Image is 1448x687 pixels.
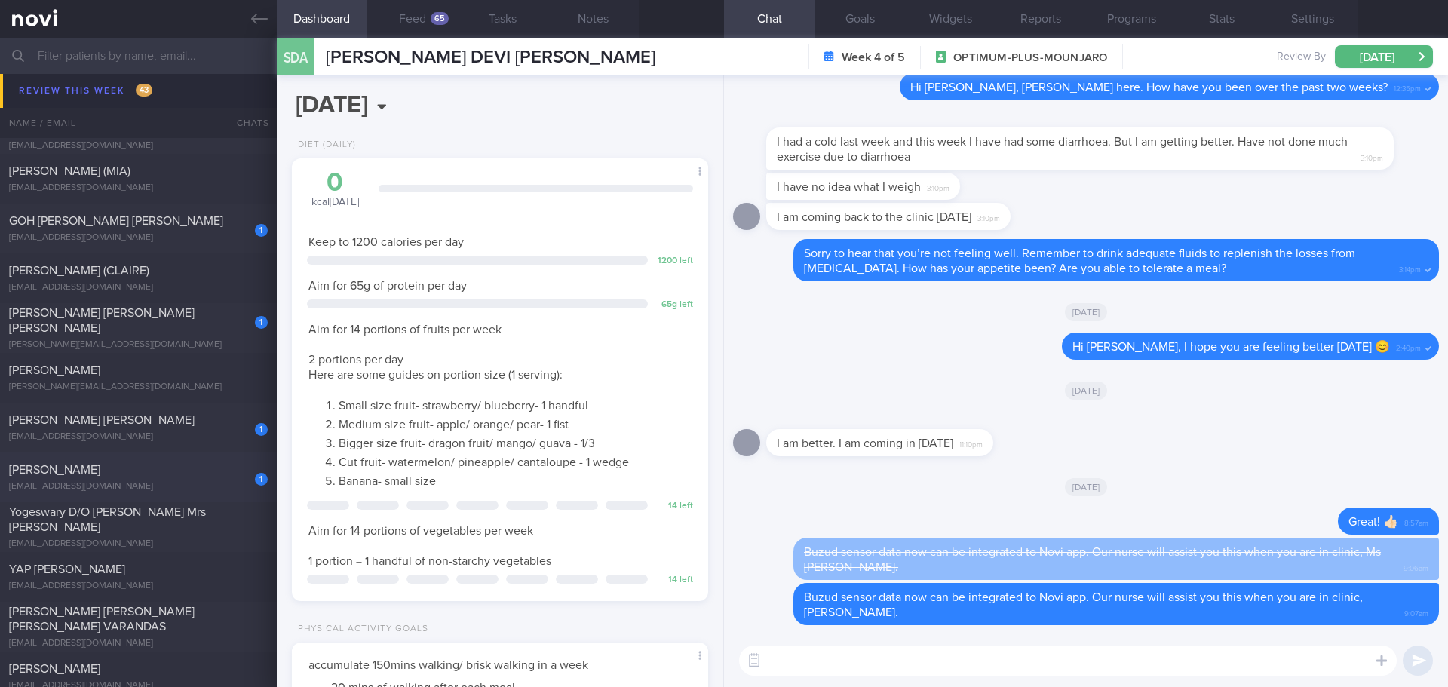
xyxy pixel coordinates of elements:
div: 1200 left [655,256,693,267]
span: I am coming back to the clinic [DATE] [777,211,971,223]
div: [EMAIL_ADDRESS][DOMAIN_NAME] [9,431,268,443]
div: 1 [255,224,268,237]
span: GOH [PERSON_NAME] [PERSON_NAME] [9,215,223,227]
span: Here are some guides on portion size (1 serving): [308,369,563,381]
span: [DATE] [1065,478,1108,496]
span: 9:07am [1404,605,1428,619]
div: 1 [255,117,268,130]
span: 8:57am [1404,514,1428,529]
span: [DATE] [1065,303,1108,321]
span: [DATE] [1065,382,1108,400]
span: Yogeswary D/O [PERSON_NAME] Mrs [PERSON_NAME] [9,506,206,533]
span: 11:10pm [959,436,983,450]
span: [PERSON_NAME] [9,364,100,376]
div: [EMAIL_ADDRESS][DOMAIN_NAME] [9,481,268,492]
div: [EMAIL_ADDRESS][DOMAIN_NAME] [9,232,268,244]
div: 0 [307,170,364,196]
span: Aim for 65g of protein per day [308,280,467,292]
div: [EMAIL_ADDRESS][DOMAIN_NAME] [9,140,268,152]
span: 2 portions per day [308,354,403,366]
div: [EMAIL_ADDRESS][DOMAIN_NAME] [9,638,268,649]
div: [EMAIL_ADDRESS][DOMAIN_NAME] [9,538,268,550]
div: Physical Activity Goals [292,624,428,635]
span: 3:10pm [1361,149,1383,164]
li: Banana- small size [339,470,692,489]
div: [PERSON_NAME][EMAIL_ADDRESS][DOMAIN_NAME] [9,339,268,351]
span: accumulate 150mins walking/ brisk walking in a week [308,659,588,671]
span: [PERSON_NAME] (MIA) [9,165,130,177]
div: 14 left [655,501,693,512]
span: I have no idea what I weigh [777,181,921,193]
div: 1 [255,316,268,329]
span: Hi [PERSON_NAME], [PERSON_NAME] here. How have you been over the past two weeks? [910,81,1388,94]
span: [PERSON_NAME] [PERSON_NAME] [9,414,195,426]
div: [EMAIL_ADDRESS][DOMAIN_NAME] [9,581,268,592]
span: 3:10pm [927,179,949,194]
div: Diet (Daily) [292,140,356,151]
div: [PERSON_NAME][EMAIL_ADDRESS][DOMAIN_NAME] [9,382,268,393]
span: Keep to 1200 calories per day [308,236,464,248]
span: Sorry to hear that you’re not feeling well. Remember to drink adequate fluids to replenish the lo... [804,247,1355,274]
span: 12:35pm [1394,80,1421,94]
button: [DATE] [1335,45,1433,68]
span: YAP [PERSON_NAME] [9,563,125,575]
div: 1 [255,423,268,436]
span: [PERSON_NAME] [9,464,100,476]
span: 3:10pm [977,210,1000,224]
span: 9:06am [1404,560,1428,574]
span: [PERSON_NAME] (CLAIRE) [9,265,149,277]
div: [EMAIL_ADDRESS][DOMAIN_NAME] [9,282,268,293]
span: Aim for 14 portions of vegetables per week [308,525,533,537]
span: I had a cold last week and this week I have had some diarrhoea. But I am getting better. Have not... [777,136,1348,163]
div: 14 left [655,575,693,586]
div: 1 [255,473,268,486]
span: [PERSON_NAME] [PERSON_NAME] [PERSON_NAME] [9,307,195,334]
li: Medium size fruit- apple/ orange/ pear- 1 fist [339,413,692,432]
span: Buzud sensor data now can be integrated to Novi app. Our nurse will assist you this when you are ... [804,546,1381,573]
span: Review By [1277,51,1326,64]
span: OPTIMUM-PLUS-MOUNJARO [953,51,1107,66]
span: [PERSON_NAME] [PERSON_NAME] ([PERSON_NAME]) [9,108,195,135]
span: [PERSON_NAME] DEVI [PERSON_NAME] [326,48,655,66]
span: [PERSON_NAME] [9,663,100,675]
div: SDA [273,29,318,87]
div: 65 g left [655,299,693,311]
li: Bigger size fruit- dragon fruit/ mango/ guava - 1/3 [339,432,692,451]
div: [PERSON_NAME][EMAIL_ADDRESS][DOMAIN_NAME] [9,83,268,94]
li: Small size fruit- strawberry/ blueberry- 1 handful [339,394,692,413]
strong: Week 4 of 5 [842,50,905,65]
span: Hi [PERSON_NAME], I hope you are feeling better [DATE] 😊 [1072,341,1390,353]
div: 65 [431,12,449,25]
li: Cut fruit- watermelon/ pineapple/ cantaloupe - 1 wedge [339,451,692,470]
span: Buzud sensor data now can be integrated to Novi app. Our nurse will assist you this when you are ... [804,591,1363,618]
span: 1 portion = 1 handful of non-starchy vegetables [308,555,551,567]
span: Great! 👍🏻 [1348,516,1398,528]
span: I am better. I am coming in [DATE] [777,437,953,449]
span: 3:14pm [1399,261,1421,275]
div: kcal [DATE] [307,170,364,210]
div: [EMAIL_ADDRESS][DOMAIN_NAME] [9,182,268,194]
span: [PERSON_NAME] [PERSON_NAME] [PERSON_NAME] VARANDAS [9,606,195,633]
span: Aim for 14 portions of fruits per week [308,324,502,336]
span: 2:40pm [1396,339,1421,354]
